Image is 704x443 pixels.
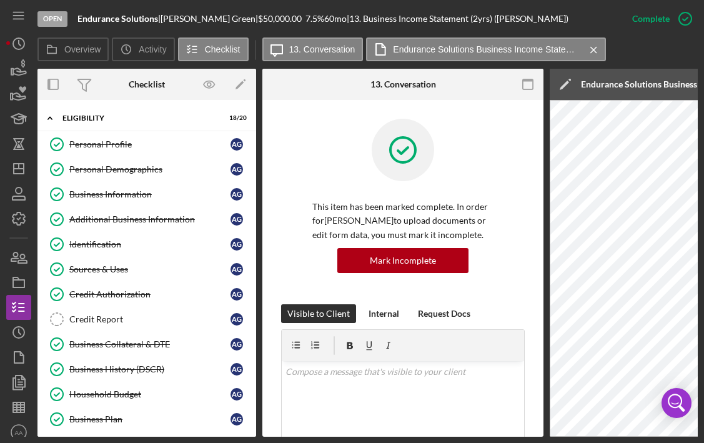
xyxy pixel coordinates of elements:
[632,6,670,31] div: Complete
[64,44,101,54] label: Overview
[305,14,324,24] div: 7.5 %
[620,6,698,31] button: Complete
[44,257,250,282] a: Sources & UsesAG
[205,44,240,54] label: Checklist
[231,138,243,151] div: A G
[312,200,493,242] p: This item has been marked complete. In order for [PERSON_NAME] to upload documents or edit form d...
[69,139,231,149] div: Personal Profile
[69,264,231,274] div: Sources & Uses
[231,363,243,376] div: A G
[77,13,158,24] b: Endurance Solutions
[69,164,231,174] div: Personal Demographics
[44,307,250,332] a: Credit ReportAG
[161,14,258,24] div: [PERSON_NAME] Green |
[69,339,231,349] div: Business Collateral & DTE
[231,163,243,176] div: A G
[231,413,243,426] div: A G
[231,288,243,301] div: A G
[139,44,166,54] label: Activity
[231,188,243,201] div: A G
[281,304,356,323] button: Visible to Client
[69,414,231,424] div: Business Plan
[262,37,364,61] button: 13. Conversation
[258,14,305,24] div: $50,000.00
[370,79,436,89] div: 13. Conversation
[231,263,243,276] div: A G
[69,364,231,374] div: Business History (DSCR)
[289,44,355,54] label: 13. Conversation
[62,114,216,122] div: ELIGIBILITY
[337,248,469,273] button: Mark Incomplete
[362,304,405,323] button: Internal
[44,332,250,357] a: Business Collateral & DTEAG
[662,388,692,418] div: Open Intercom Messenger
[129,79,165,89] div: Checklist
[287,304,350,323] div: Visible to Client
[69,189,231,199] div: Business Information
[112,37,174,61] button: Activity
[44,207,250,232] a: Additional Business InformationAG
[69,214,231,224] div: Additional Business Information
[69,389,231,399] div: Household Budget
[418,304,470,323] div: Request Docs
[44,182,250,207] a: Business InformationAG
[231,338,243,351] div: A G
[178,37,249,61] button: Checklist
[231,313,243,326] div: A G
[347,14,568,24] div: | 13. Business Income Statement (2yrs) ([PERSON_NAME])
[231,213,243,226] div: A G
[77,14,161,24] div: |
[44,157,250,182] a: Personal DemographicsAG
[15,429,23,436] text: AA
[69,239,231,249] div: Identification
[412,304,477,323] button: Request Docs
[44,282,250,307] a: Credit AuthorizationAG
[69,289,231,299] div: Credit Authorization
[370,248,436,273] div: Mark Incomplete
[369,304,399,323] div: Internal
[231,238,243,251] div: A G
[224,114,247,122] div: 18 / 20
[44,382,250,407] a: Household BudgetAG
[324,14,347,24] div: 60 mo
[37,11,67,27] div: Open
[69,314,231,324] div: Credit Report
[44,407,250,432] a: Business PlanAG
[231,388,243,401] div: A G
[44,232,250,257] a: IdentificationAG
[44,357,250,382] a: Business History (DSCR)AG
[393,44,580,54] label: Endurance Solutions Business Income Statement_JAN24-[DATE].pdf
[37,37,109,61] button: Overview
[44,132,250,157] a: Personal ProfileAG
[366,37,606,61] button: Endurance Solutions Business Income Statement_JAN24-[DATE].pdf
